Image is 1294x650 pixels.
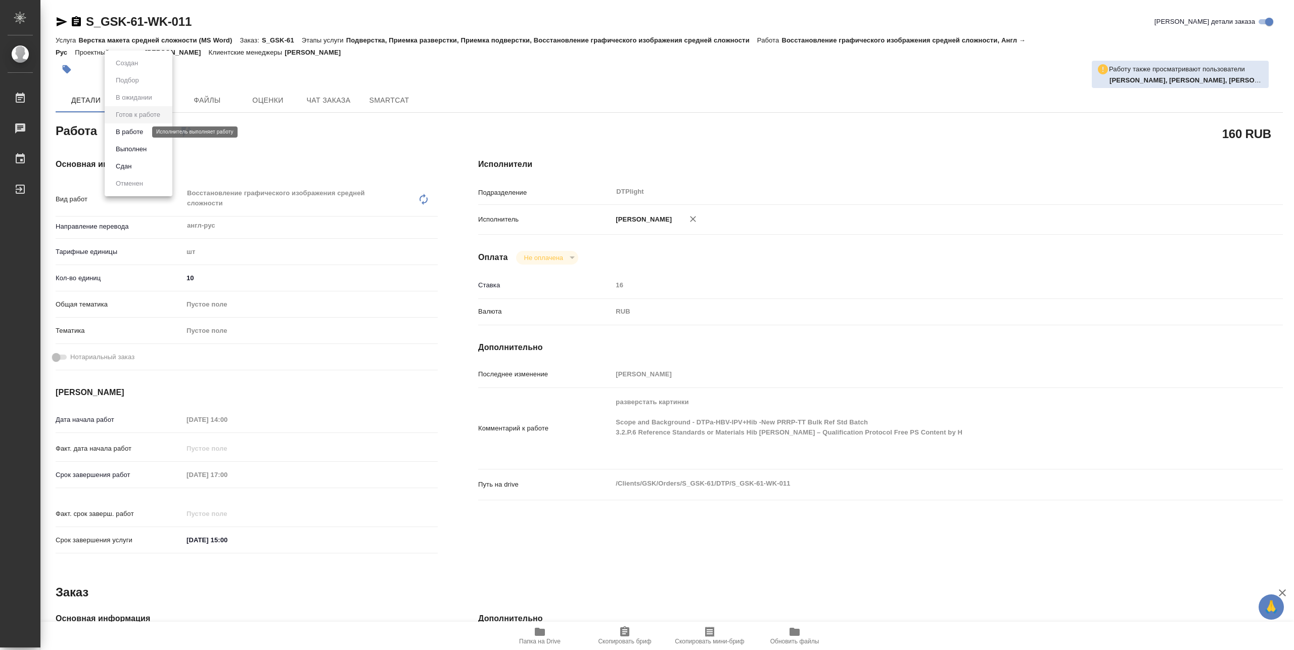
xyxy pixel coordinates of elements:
[113,126,146,138] button: В работе
[113,161,134,172] button: Сдан
[113,109,163,120] button: Готов к работе
[113,144,150,155] button: Выполнен
[113,92,155,103] button: В ожидании
[113,178,146,189] button: Отменен
[113,58,141,69] button: Создан
[113,75,142,86] button: Подбор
